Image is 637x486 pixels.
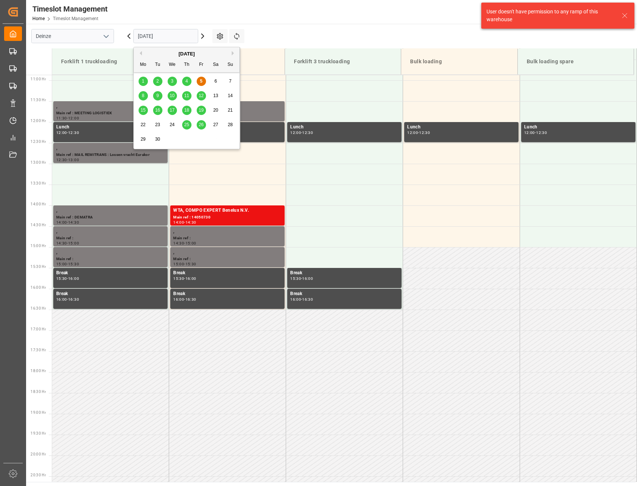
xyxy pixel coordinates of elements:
span: 23 [155,122,160,127]
div: 11:30 [56,116,67,120]
div: 16:00 [186,277,196,280]
div: Choose Friday, September 19th, 2025 [197,106,206,115]
div: Break [290,290,399,298]
div: , [56,103,165,110]
span: 16:30 Hr [31,306,46,310]
div: Choose Friday, September 5th, 2025 [197,77,206,86]
div: Main ref : [173,235,282,242]
div: - [67,131,68,134]
div: 12:00 [68,116,79,120]
div: Choose Thursday, September 25th, 2025 [182,120,191,130]
div: 12:30 [56,158,67,162]
div: Main ref : [56,235,165,242]
div: Choose Sunday, September 14th, 2025 [226,91,235,100]
span: 19 [199,108,203,113]
div: , [56,144,165,152]
div: 15:00 [186,242,196,245]
span: 7 [229,79,232,84]
div: - [67,221,68,224]
span: 24 [169,122,174,127]
div: 12:00 [290,131,301,134]
input: Type to search/select [31,29,114,43]
div: Choose Sunday, September 28th, 2025 [226,120,235,130]
input: DD.MM.YYYY [133,29,198,43]
div: Break [290,269,399,277]
div: - [184,298,185,301]
div: 14:30 [173,242,184,245]
span: 11 [184,93,189,98]
div: Su [226,60,235,70]
div: Choose Saturday, September 20th, 2025 [211,106,221,115]
span: 15:30 Hr [31,265,46,269]
span: 11:30 Hr [31,98,46,102]
div: Choose Wednesday, September 10th, 2025 [168,91,177,100]
span: 28 [228,122,232,127]
div: 12:30 [419,131,430,134]
div: 15:30 [56,277,67,280]
div: 16:30 [302,298,313,301]
div: Main ref : 14050730 [173,214,282,221]
div: Choose Wednesday, September 24th, 2025 [168,120,177,130]
div: 16:00 [56,298,67,301]
div: Choose Tuesday, September 2nd, 2025 [153,77,162,86]
div: , [56,207,165,214]
div: Main ref : [173,256,282,262]
div: - [184,277,185,280]
span: 6 [215,79,217,84]
span: 9 [156,93,159,98]
div: 15:30 [186,262,196,266]
div: - [67,158,68,162]
div: Choose Friday, September 12th, 2025 [197,91,206,100]
div: WTA, COMPO EXPERT Benelux N.V. [173,207,282,214]
span: 16 [155,108,160,113]
div: Choose Monday, September 22nd, 2025 [139,120,148,130]
div: - [184,221,185,224]
div: Th [182,60,191,70]
span: 13:00 Hr [31,160,46,164]
div: Lunch [290,124,399,131]
div: - [535,131,536,134]
div: 16:00 [302,277,313,280]
span: 11:00 Hr [31,77,46,81]
div: Choose Tuesday, September 16th, 2025 [153,106,162,115]
span: 3 [171,79,174,84]
div: Lunch [56,124,165,131]
div: Choose Wednesday, September 3rd, 2025 [168,77,177,86]
div: Bulk loading [407,55,511,68]
span: 17:30 Hr [31,348,46,352]
span: 20:30 Hr [31,473,46,477]
div: 14:30 [56,242,67,245]
div: Choose Friday, September 26th, 2025 [197,120,206,130]
div: Timeslot Management [32,3,108,15]
div: Choose Thursday, September 4th, 2025 [182,77,191,86]
div: Lunch [524,124,633,131]
span: 12:00 Hr [31,119,46,123]
div: Tu [153,60,162,70]
div: 16:00 [68,277,79,280]
span: 13 [213,93,218,98]
div: Choose Tuesday, September 23rd, 2025 [153,120,162,130]
div: - [67,298,68,301]
div: 15:00 [56,262,67,266]
div: - [301,277,302,280]
div: - [301,298,302,301]
span: 8 [142,93,145,98]
div: Choose Monday, September 8th, 2025 [139,91,148,100]
div: Choose Sunday, September 7th, 2025 [226,77,235,86]
div: month 2025-09 [136,74,238,147]
span: 25 [184,122,189,127]
span: 21 [228,108,232,113]
div: Forklift 1 truckloading [58,55,162,68]
div: 12:00 [524,131,535,134]
div: - [184,262,185,266]
div: Lunch [407,124,516,131]
span: 14 [228,93,232,98]
div: Choose Tuesday, September 9th, 2025 [153,91,162,100]
span: 18:00 Hr [31,369,46,373]
span: 18 [184,108,189,113]
div: 16:00 [290,298,301,301]
div: 12:30 [536,131,547,134]
div: 12:00 [407,131,418,134]
span: 22 [140,122,145,127]
div: User doesn't have permission to any ramp of this warehouse [487,8,615,23]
